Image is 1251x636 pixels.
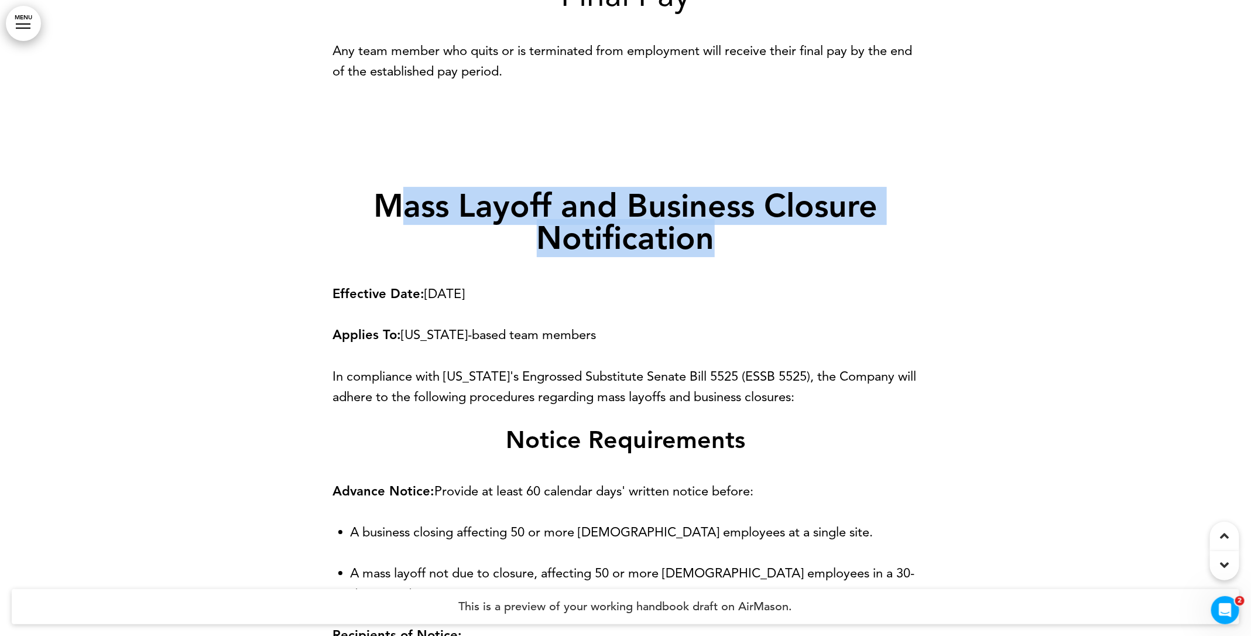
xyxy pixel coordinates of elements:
strong: Applies To: [333,327,402,343]
p: Any team member who quits or is terminated from employment will receive their final pay by the en... [333,40,918,81]
p: In compliance with [US_STATE]'s Engrossed Substitute Senate Bill 5525 (ESSB 5525), the Company wi... [333,366,918,407]
strong: Mass Layoff and Business Closure Notification [373,187,878,257]
strong: Advance Notice: [333,483,435,499]
h4: This is a preview of your working handbook draft on AirMason. [12,589,1239,624]
a: MENU [6,6,41,41]
span: 2 [1235,596,1245,606]
p: [US_STATE]-based team members [333,324,918,345]
li: A business closing affecting 50 or more [DEMOGRAPHIC_DATA] employees at a single site. [351,522,918,542]
p: [DATE] [333,283,918,304]
li: A mass layoff not due to closure, affecting 50 or more [DEMOGRAPHIC_DATA] employees in a 30-day p... [351,563,918,604]
iframe: Intercom live chat [1211,596,1239,624]
strong: Notice Requirements [506,425,745,454]
strong: Effective Date: [333,286,425,302]
p: Provide at least 60 calendar days' written notice before: [333,481,918,501]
